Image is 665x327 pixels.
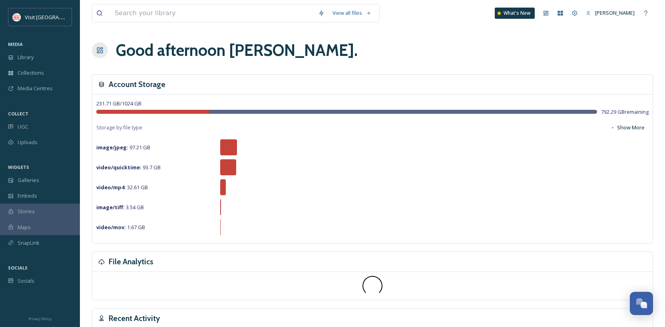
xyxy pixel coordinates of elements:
span: 32.61 GB [96,184,148,191]
a: View all files [329,5,375,21]
span: COLLECT [8,111,28,117]
span: Stories [18,208,35,215]
h1: Good afternoon [PERSON_NAME] . [116,38,358,62]
span: Privacy Policy [28,316,52,321]
span: Library [18,54,34,61]
span: 93.7 GB [96,164,161,171]
button: Show More [606,120,649,135]
span: Socials [18,277,34,285]
span: 231.71 GB / 1024 GB [96,100,141,107]
span: Embeds [18,192,37,200]
img: vsbm-stackedMISH_CMYKlogo2017.jpg [13,13,21,21]
span: [PERSON_NAME] [595,9,635,16]
button: Open Chat [630,292,653,315]
strong: video/mp4 : [96,184,126,191]
strong: video/mov : [96,224,126,231]
span: SOCIALS [8,265,28,271]
strong: image/jpeg : [96,144,128,151]
h3: Account Storage [109,79,165,90]
span: UGC [18,123,28,131]
strong: video/quicktime : [96,164,141,171]
span: Media Centres [18,85,53,92]
span: Visit [GEOGRAPHIC_DATA] [25,13,87,21]
input: Search your library [111,4,314,22]
a: What's New [495,8,535,19]
span: 792.29 GB remaining [601,108,649,116]
span: 97.21 GB [96,144,150,151]
span: WIDGETS [8,164,29,170]
h3: Recent Activity [109,313,160,324]
span: Collections [18,69,44,77]
span: MEDIA [8,41,23,47]
span: Maps [18,224,31,231]
span: 3.54 GB [96,204,144,211]
h3: File Analytics [109,256,153,268]
span: Uploads [18,139,38,146]
strong: image/tiff : [96,204,125,211]
a: [PERSON_NAME] [582,5,639,21]
span: Storage by file type [96,124,142,131]
span: 1.67 GB [96,224,145,231]
a: Privacy Policy [28,313,52,323]
span: Galleries [18,176,39,184]
span: SnapLink [18,239,40,247]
